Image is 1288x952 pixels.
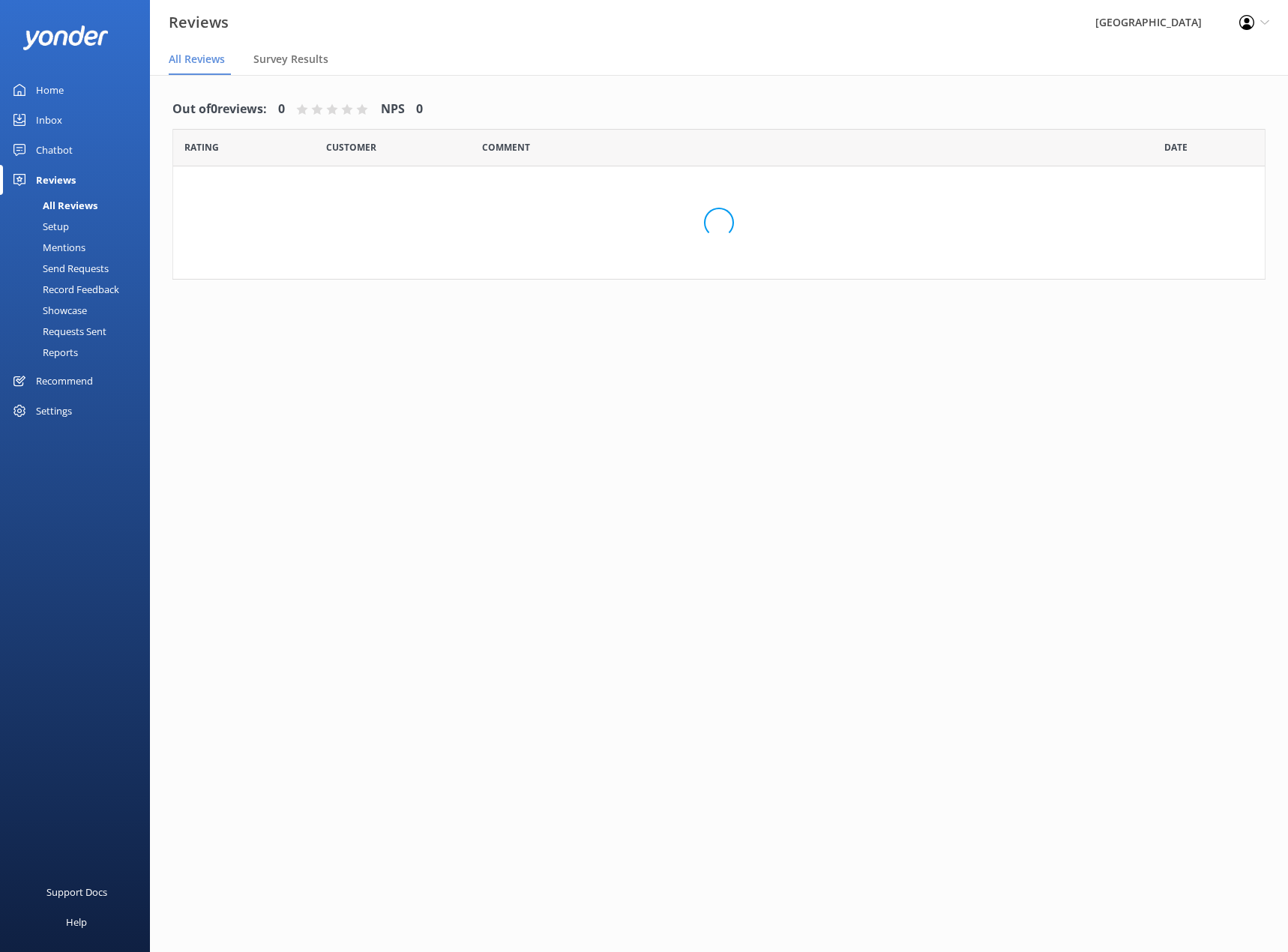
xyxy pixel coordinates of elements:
div: Showcase [9,300,87,321]
a: Mentions [9,237,150,258]
div: Requests Sent [9,321,106,342]
a: All Reviews [9,195,150,216]
div: Settings [36,396,72,426]
div: Reviews [36,165,76,195]
a: Send Requests [9,258,150,279]
div: Support Docs [46,877,107,907]
span: All Reviews [169,52,225,67]
span: Date [1164,140,1188,154]
div: Send Requests [9,258,109,279]
span: Date [326,140,376,154]
div: Inbox [36,105,62,135]
a: Reports [9,342,150,363]
a: Showcase [9,300,150,321]
h3: Reviews [169,10,229,34]
div: Mentions [9,237,85,258]
h4: 0 [416,100,423,119]
span: Survey Results [253,52,328,67]
h4: NPS [381,100,405,119]
h4: 0 [278,100,285,119]
div: Home [36,75,64,105]
span: Date [184,140,219,154]
a: Record Feedback [9,279,150,300]
a: Requests Sent [9,321,150,342]
div: Recommend [36,366,93,396]
div: Chatbot [36,135,73,165]
img: yonder-white-logo.png [22,25,109,50]
a: Setup [9,216,150,237]
div: All Reviews [9,195,97,216]
h4: Out of 0 reviews: [172,100,267,119]
div: Reports [9,342,78,363]
div: Record Feedback [9,279,119,300]
div: Setup [9,216,69,237]
div: Help [66,907,87,937]
span: Question [482,140,530,154]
